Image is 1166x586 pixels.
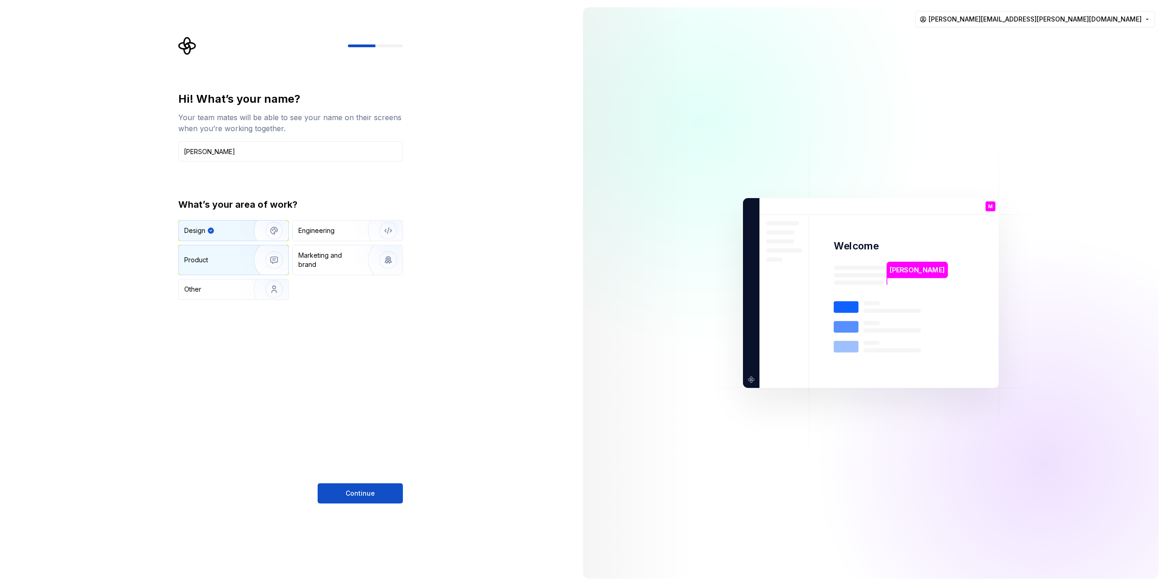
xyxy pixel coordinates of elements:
[178,198,403,211] div: What’s your area of work?
[178,92,403,106] div: Hi! What’s your name?
[915,11,1155,28] button: [PERSON_NAME][EMAIL_ADDRESS][PERSON_NAME][DOMAIN_NAME]
[298,251,360,269] div: Marketing and brand
[988,204,993,209] p: M
[178,37,197,55] svg: Supernova Logo
[178,112,403,134] div: Your team mates will be able to see your name on their screens when you’re working together.
[346,489,375,498] span: Continue
[298,226,335,235] div: Engineering
[184,255,208,265] div: Product
[184,285,201,294] div: Other
[184,226,205,235] div: Design
[890,265,945,275] p: [PERSON_NAME]
[318,483,403,503] button: Continue
[929,15,1142,24] span: [PERSON_NAME][EMAIL_ADDRESS][PERSON_NAME][DOMAIN_NAME]
[834,239,879,253] p: Welcome
[178,141,403,161] input: Han Solo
